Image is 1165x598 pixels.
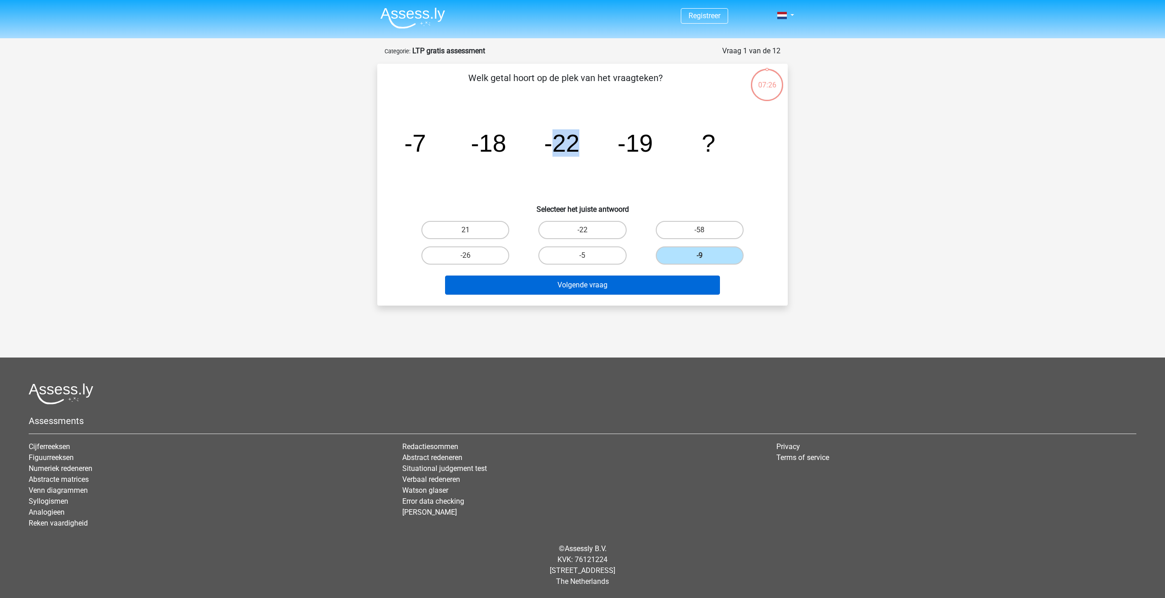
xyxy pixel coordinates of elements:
button: Volgende vraag [445,276,720,295]
a: Error data checking [402,497,464,506]
tspan: -19 [618,129,653,157]
img: Assessly [380,7,445,29]
div: Vraag 1 van de 12 [722,46,780,56]
img: Assessly logo [29,383,93,404]
a: Registreer [689,11,720,20]
a: [PERSON_NAME] [402,508,457,516]
a: Numeriek redeneren [29,464,92,473]
a: Situational judgement test [402,464,487,473]
a: Abstracte matrices [29,475,89,484]
a: Verbaal redeneren [402,475,460,484]
h5: Assessments [29,415,1136,426]
a: Watson glaser [402,486,448,495]
tspan: -22 [544,129,580,157]
tspan: ? [702,129,715,157]
h6: Selecteer het juiste antwoord [392,198,773,214]
a: Terms of service [776,453,829,462]
tspan: -7 [404,129,426,157]
a: Analogieen [29,508,65,516]
p: Welk getal hoort op de plek van het vraagteken? [392,71,739,98]
tspan: -18 [471,129,507,157]
div: 07:26 [750,68,784,91]
a: Figuurreeksen [29,453,74,462]
a: Abstract redeneren [402,453,462,462]
a: Cijferreeksen [29,442,70,451]
label: -22 [538,221,626,239]
a: Venn diagrammen [29,486,88,495]
a: Reken vaardigheid [29,519,88,527]
label: -26 [421,246,509,265]
label: -9 [656,246,744,265]
strong: LTP gratis assessment [412,46,485,55]
a: Assessly B.V. [565,544,607,553]
label: -5 [538,246,626,265]
label: 21 [421,221,509,239]
label: -58 [656,221,744,239]
small: Categorie: [385,48,410,55]
a: Redactiesommen [402,442,458,451]
a: Privacy [776,442,800,451]
a: Syllogismen [29,497,68,506]
div: © KVK: 76121224 [STREET_ADDRESS] The Netherlands [22,536,1143,594]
